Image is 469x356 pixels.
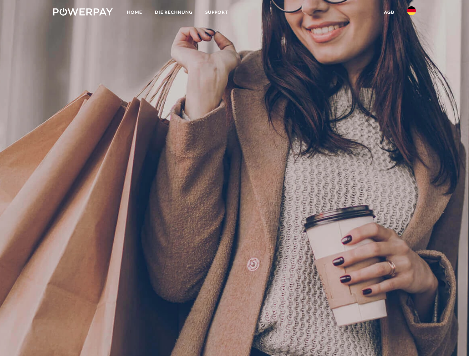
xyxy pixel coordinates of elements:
[121,6,149,19] a: Home
[407,6,416,15] img: de
[53,8,113,16] img: logo-powerpay-white.svg
[199,6,234,19] a: SUPPORT
[149,6,199,19] a: DIE RECHNUNG
[378,6,401,19] a: agb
